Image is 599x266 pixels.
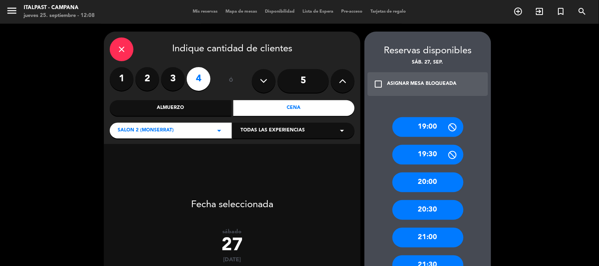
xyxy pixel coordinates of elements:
span: Disponibilidad [261,9,299,14]
div: sáb. 27, sep. [364,59,491,67]
div: Indique cantidad de clientes [110,37,355,61]
div: 21:00 [392,228,464,247]
div: Reservas disponibles [364,43,491,59]
div: Almuerzo [110,100,231,116]
i: arrow_drop_down [337,126,347,135]
i: turned_in_not [556,7,566,16]
i: menu [6,5,18,17]
i: exit_to_app [535,7,545,16]
button: menu [6,5,18,19]
i: search [578,7,587,16]
i: arrow_drop_down [214,126,224,135]
div: Fecha seleccionada [104,187,361,213]
span: Lista de Espera [299,9,337,14]
span: Mapa de mesas [222,9,261,14]
div: Cena [233,100,355,116]
label: 4 [187,67,210,91]
div: 20:00 [392,172,464,192]
div: [DATE] [104,257,361,263]
span: Salon 2 (Monserrat) [118,127,174,135]
i: add_circle_outline [514,7,523,16]
div: Italpast - Campana [24,4,95,12]
label: 2 [135,67,159,91]
span: Mis reservas [189,9,222,14]
div: ó [218,67,244,95]
span: Pre-acceso [337,9,366,14]
span: Todas las experiencias [240,127,305,135]
div: 19:00 [392,117,464,137]
div: jueves 25. septiembre - 12:08 [24,12,95,20]
span: Tarjetas de regalo [366,9,410,14]
div: 19:30 [392,145,464,165]
div: ASIGNAR MESA BLOQUEADA [387,80,457,88]
div: 20:30 [392,200,464,220]
div: sábado [104,229,361,235]
i: check_box_outline_blank [374,79,383,89]
i: close [117,45,126,54]
div: 27 [104,235,361,257]
label: 1 [110,67,133,91]
label: 3 [161,67,185,91]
